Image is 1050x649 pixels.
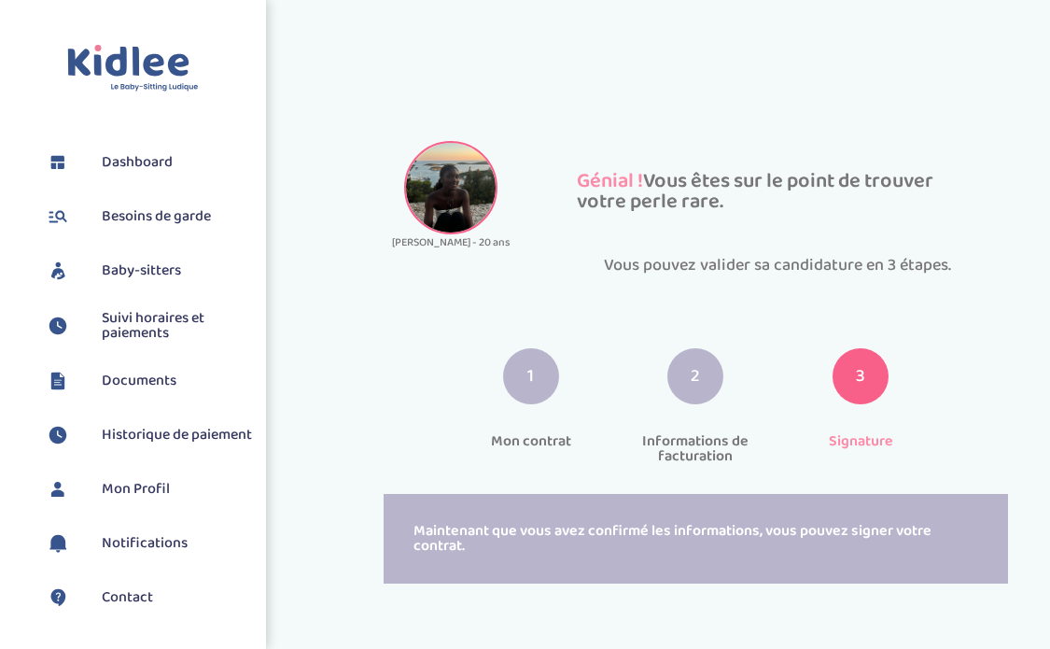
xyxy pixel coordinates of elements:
span: 2 [691,368,700,386]
a: Contact [44,584,252,612]
span: Documents [102,374,176,388]
p: [PERSON_NAME] - 20 ans [384,237,519,248]
img: notification.svg [44,529,72,557]
p: Informations de facturation [627,434,764,464]
span: Mon Profil [102,482,170,497]
img: documents.svg [44,367,72,395]
span: 3 [856,368,865,386]
img: profil.svg [44,475,72,503]
img: besoin.svg [44,203,72,231]
a: Besoins de garde [44,203,252,231]
span: Génial ! [577,164,643,198]
span: Besoins de garde [102,209,211,224]
img: babysitters.svg [44,257,72,285]
img: dashboard.svg [44,148,72,176]
div: Maintenant que vous avez confirmé les informations, vous pouvez signer votre contrat. [384,494,1008,584]
a: Baby-sitters [44,257,252,285]
span: Contact [102,590,153,605]
img: suivihoraire.svg [44,421,72,449]
a: Documents [44,367,252,395]
img: contact.svg [44,584,72,612]
p: Vous pouvez valider sa candidature en 3 étapes. [547,257,1008,274]
p: Signature [792,434,930,449]
p: Vous êtes sur le point de trouver votre perle rare. [547,171,1008,212]
p: Mon contrat [462,434,599,449]
img: logo.svg [67,45,199,92]
img: suivihoraire.svg [44,312,72,340]
span: Baby-sitters [102,263,181,278]
span: Historique de paiement [102,428,252,443]
a: Notifications [44,529,252,557]
a: Mon Profil [44,475,252,503]
a: Suivi horaires et paiements [44,311,252,341]
span: Dashboard [102,155,173,170]
span: Suivi horaires et paiements [102,311,252,341]
span: Notifications [102,536,188,551]
a: Dashboard [44,148,252,176]
a: Historique de paiement [44,421,252,449]
span: 1 [527,368,534,386]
